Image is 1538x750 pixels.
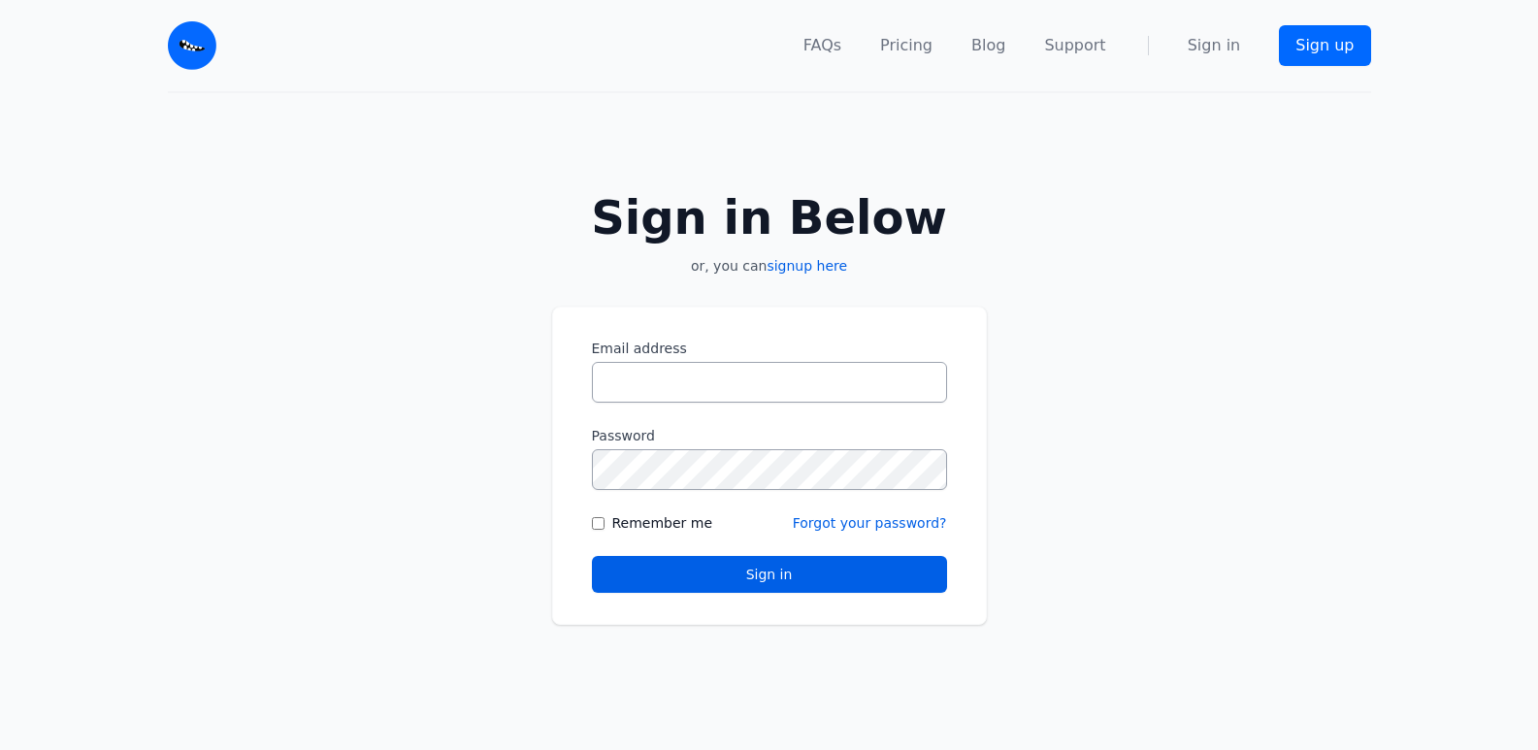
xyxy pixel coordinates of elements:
[592,426,947,445] label: Password
[168,21,216,70] img: Email Monster
[767,258,847,274] a: signup here
[592,556,947,593] button: Sign in
[612,513,713,533] label: Remember me
[552,194,987,241] h2: Sign in Below
[592,339,947,358] label: Email address
[803,34,841,57] a: FAQs
[1279,25,1370,66] a: Sign up
[1188,34,1241,57] a: Sign in
[793,515,947,531] a: Forgot your password?
[552,256,987,276] p: or, you can
[971,34,1005,57] a: Blog
[880,34,933,57] a: Pricing
[1044,34,1105,57] a: Support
